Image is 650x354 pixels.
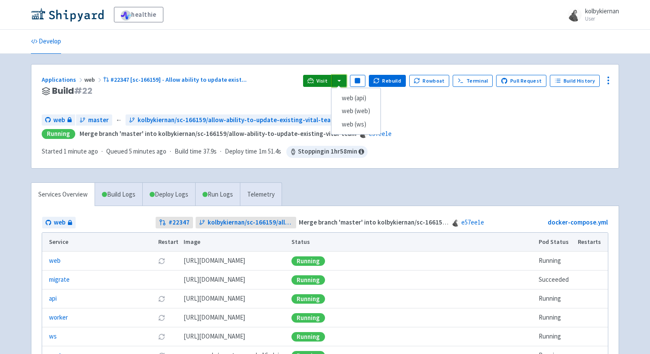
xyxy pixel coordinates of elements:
[53,115,65,125] span: web
[31,30,61,54] a: Develop
[49,294,57,304] a: api
[42,146,368,158] div: · · ·
[563,8,619,22] a: kolbykiernan User
[536,271,575,289] td: Succeeded
[42,147,98,155] span: Started
[316,77,328,84] span: Visit
[225,147,257,157] span: Deploy time
[461,218,484,226] a: e57ee1e
[95,183,142,206] a: Build Logs
[291,294,325,304] div: Running
[548,218,608,226] a: docker-compose.yml
[88,115,109,125] span: master
[84,76,103,83] span: web
[42,76,84,83] a: Applications
[536,233,575,252] th: Pod Status
[259,147,281,157] span: 1m 51.4s
[331,92,380,105] a: web (api)
[158,333,165,340] button: Restart pod
[31,8,104,22] img: Shipyard logo
[175,147,202,157] span: Build time
[49,256,61,266] a: web
[291,256,325,266] div: Running
[291,332,325,342] div: Running
[184,256,245,266] span: [DOMAIN_NAME][URL]
[536,289,575,308] td: Running
[64,147,98,155] time: 1 minute ago
[31,183,95,206] a: Services Overview
[103,76,248,83] a: #22347 [sc-166159] - Allow ability to update exist...
[536,308,575,327] td: Running
[42,233,155,252] th: Service
[291,275,325,285] div: Running
[585,16,619,22] small: User
[116,115,122,125] span: ←
[114,7,163,22] a: healthie
[80,129,356,138] strong: Merge branch 'master' into kolbykiernan/sc-166159/allow-ability-to-update-existing-vital-team
[195,183,240,206] a: Run Logs
[291,313,325,323] div: Running
[54,218,65,228] span: web
[76,114,112,126] a: master
[331,105,380,118] a: web (web)
[240,183,282,206] a: Telemetry
[110,76,247,83] span: #22347 [sc-166159] - Allow ability to update exist ...
[155,233,181,252] th: Restart
[496,75,546,87] a: Pull Request
[184,313,245,323] span: [DOMAIN_NAME][URL]
[409,75,450,87] button: Rowboat
[49,313,68,323] a: worker
[286,146,368,158] span: Stopping in 1 hr 58 min
[575,233,608,252] th: Restarts
[196,217,297,228] a: kolbykiernan/sc-166159/allow-ability-to-update-existing-vital-team
[331,118,380,131] a: web (ws)
[536,327,575,346] td: Running
[42,217,76,228] a: web
[536,252,575,271] td: Running
[550,75,600,87] a: Build History
[350,75,365,87] button: Pause
[158,258,165,265] button: Restart pod
[369,75,406,87] button: Rebuild
[203,147,217,157] span: 37.9s
[169,218,190,228] strong: # 22347
[585,7,619,15] span: kolbykiernan
[299,218,576,226] strong: Merge branch 'master' into kolbykiernan/sc-166159/allow-ability-to-update-existing-vital-team
[156,217,193,228] a: #22347
[129,147,166,155] time: 5 minutes ago
[106,147,166,155] span: Queued
[303,75,332,87] a: Visit
[126,114,339,126] a: kolbykiernan/sc-166159/allow-ability-to-update-existing-vital-team
[181,233,289,252] th: Image
[49,275,70,285] a: migrate
[49,332,57,342] a: ws
[208,218,293,228] span: kolbykiernan/sc-166159/allow-ability-to-update-existing-vital-team
[289,233,536,252] th: Status
[74,85,92,97] span: # 22
[42,114,75,126] a: web
[158,314,165,321] button: Restart pod
[52,86,92,96] span: Build
[184,275,245,285] span: [DOMAIN_NAME][URL]
[453,75,493,87] a: Terminal
[142,183,195,206] a: Deploy Logs
[138,115,336,125] span: kolbykiernan/sc-166159/allow-ability-to-update-existing-vital-team
[184,294,245,304] span: [DOMAIN_NAME][URL]
[42,129,75,139] div: Running
[184,332,245,342] span: [DOMAIN_NAME][URL]
[158,296,165,302] button: Restart pod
